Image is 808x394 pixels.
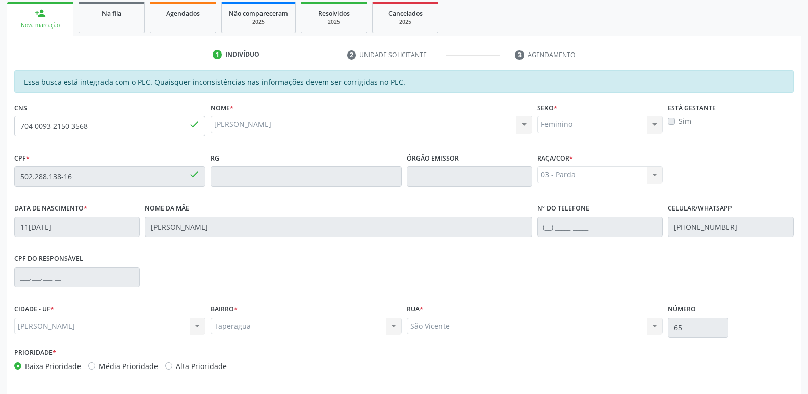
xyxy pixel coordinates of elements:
[537,201,589,217] label: Nº do Telefone
[211,150,219,166] label: RG
[668,201,732,217] label: Celular/WhatsApp
[211,100,233,116] label: Nome
[537,217,663,237] input: (__) _____-_____
[176,361,227,372] label: Alta Prioridade
[380,18,431,26] div: 2025
[668,100,716,116] label: Está gestante
[668,217,793,237] input: (__) _____-_____
[668,302,696,318] label: Número
[14,345,56,361] label: Prioridade
[102,9,121,18] span: Na fila
[189,169,200,180] span: done
[407,302,423,318] label: Rua
[213,50,222,59] div: 1
[14,21,66,29] div: Nova marcação
[318,9,350,18] span: Resolvidos
[537,150,573,166] label: Raça/cor
[407,150,459,166] label: Órgão emissor
[99,361,158,372] label: Média Prioridade
[25,361,81,372] label: Baixa Prioridade
[229,18,288,26] div: 2025
[14,100,27,116] label: CNS
[14,267,140,287] input: ___.___.___-__
[145,201,189,217] label: Nome da mãe
[35,8,46,19] div: person_add
[388,9,423,18] span: Cancelados
[14,302,54,318] label: CIDADE - UF
[211,302,238,318] label: BAIRRO
[14,70,794,93] div: Essa busca está integrada com o PEC. Quaisquer inconsistências nas informações devem ser corrigid...
[166,9,200,18] span: Agendados
[14,201,87,217] label: Data de nascimento
[229,9,288,18] span: Não compareceram
[537,100,557,116] label: Sexo
[14,150,30,166] label: CPF
[679,116,691,126] label: Sim
[14,251,83,267] label: CPF do responsável
[189,119,200,130] span: done
[225,50,259,59] div: Indivíduo
[14,217,140,237] input: __/__/____
[308,18,359,26] div: 2025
